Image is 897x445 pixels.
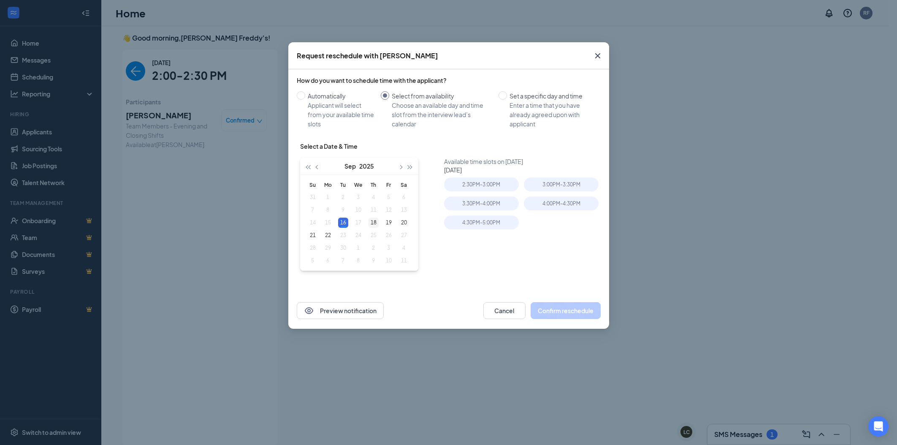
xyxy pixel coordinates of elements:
[351,178,366,191] th: We
[366,178,381,191] th: Th
[444,177,519,191] div: 2:30PM - 3:00PM
[531,302,601,319] button: Confirm reschedule
[483,302,526,319] button: Cancel
[444,157,604,166] div: Available time slots on [DATE]
[593,51,603,61] svg: Cross
[366,216,381,229] td: 2025-09-18
[509,101,594,128] div: Enter a time that you have already agreed upon with applicant
[305,229,320,242] td: 2025-09-21
[381,216,396,229] td: 2025-09-19
[320,229,336,242] td: 2025-09-22
[336,216,351,229] td: 2025-09-16
[586,42,609,69] button: Close
[396,178,412,191] th: Sa
[384,218,394,228] div: 19
[336,178,351,191] th: Tu
[509,91,594,101] div: Set a specific day and time
[369,218,379,228] div: 18
[297,76,601,85] div: How do you want to schedule time with the applicant?
[359,158,374,175] button: 2025
[381,178,396,191] th: Fr
[444,216,519,229] div: 4:30PM - 5:00PM
[297,51,438,60] div: Request reschedule with [PERSON_NAME]
[524,197,599,210] div: 4:00PM - 4:30PM
[305,178,320,191] th: Su
[320,178,336,191] th: Mo
[304,306,314,316] svg: Eye
[444,166,604,174] div: [DATE]
[308,101,374,128] div: Applicant will select from your available time slots
[524,177,599,191] div: 3:00PM - 3:30PM
[344,158,356,175] button: Sep
[338,218,348,228] div: 16
[300,142,358,150] div: Select a Date & Time
[444,197,519,210] div: 3:30PM - 4:00PM
[396,216,412,229] td: 2025-09-20
[323,230,333,240] div: 22
[297,302,384,319] button: EyePreview notification
[868,416,889,437] div: Open Intercom Messenger
[392,91,492,101] div: Select from availability
[308,91,374,101] div: Automatically
[308,230,318,240] div: 21
[392,101,492,128] div: Choose an available day and time slot from the interview lead’s calendar
[399,218,409,228] div: 20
